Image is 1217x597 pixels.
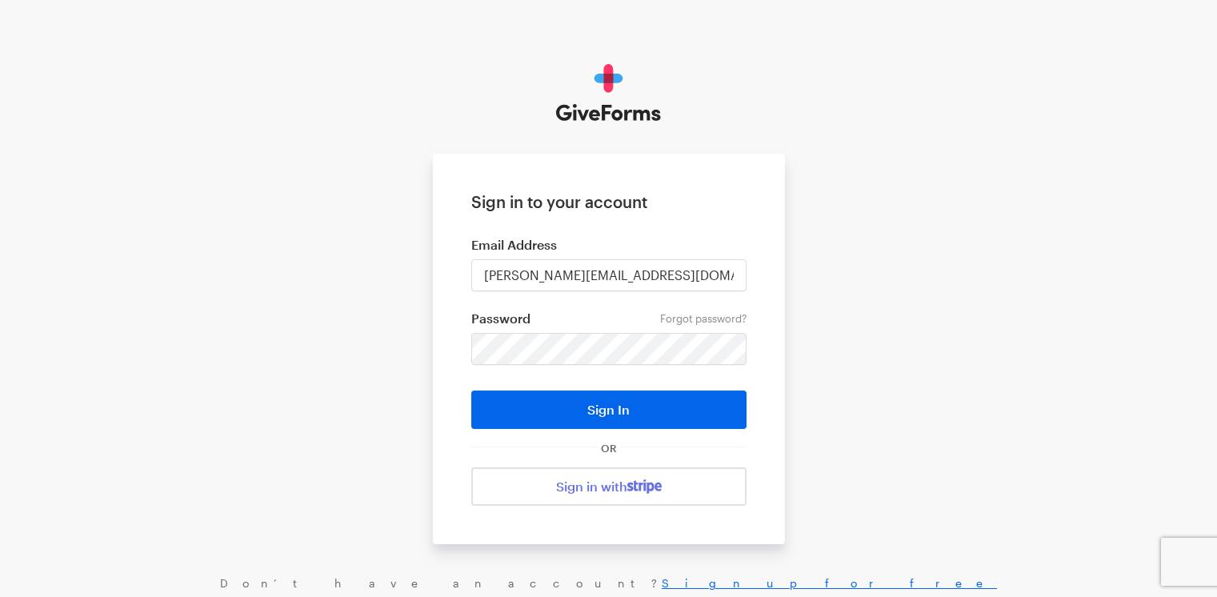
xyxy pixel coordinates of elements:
[598,442,620,455] span: OR
[660,312,747,325] a: Forgot password?
[556,64,661,122] img: GiveForms
[662,576,997,590] a: Sign up for free
[471,311,747,327] label: Password
[471,192,747,211] h1: Sign in to your account
[471,467,747,506] a: Sign in with
[471,237,747,253] label: Email Address
[627,479,662,494] img: stripe-07469f1003232ad58a8838275b02f7af1ac9ba95304e10fa954b414cd571f63b.svg
[16,576,1201,591] div: Don’t have an account?
[471,391,747,429] button: Sign In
